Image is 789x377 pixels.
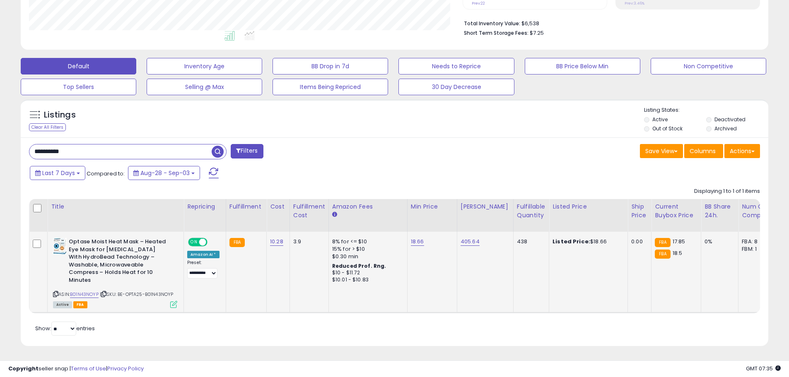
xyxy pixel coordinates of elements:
[273,79,388,95] button: Items Being Repriced
[461,238,480,246] a: 405.64
[652,125,683,132] label: Out of Stock
[742,238,769,245] div: FBA: 8
[273,58,388,74] button: BB Drop in 7d
[655,250,670,259] small: FBA
[553,202,624,211] div: Listed Price
[229,238,245,247] small: FBA
[8,365,144,373] div: seller snap | |
[673,238,685,245] span: 17.85
[332,202,404,211] div: Amazon Fees
[464,20,520,27] b: Total Inventory Value:
[724,144,760,158] button: Actions
[71,365,106,372] a: Terms of Use
[107,365,144,372] a: Privacy Policy
[147,58,262,74] button: Inventory Age
[684,144,723,158] button: Columns
[21,79,136,95] button: Top Sellers
[464,29,528,36] b: Short Term Storage Fees:
[742,245,769,253] div: FBM: 1
[35,324,95,332] span: Show: entries
[631,202,648,220] div: Ship Price
[332,238,401,245] div: 8% for <= $10
[30,166,85,180] button: Last 7 Days
[746,365,781,372] span: 2025-09-11 07:35 GMT
[640,144,683,158] button: Save View
[100,291,174,298] span: | SKU: BE-OPTA25-B01N43NOYP
[398,79,514,95] button: 30 Day Decrease
[525,58,640,74] button: BB Price Below Min
[655,202,697,220] div: Current Buybox Price
[690,147,716,155] span: Columns
[206,239,220,246] span: OFF
[332,253,401,260] div: $0.30 min
[652,116,668,123] label: Active
[53,238,177,307] div: ASIN:
[411,238,424,246] a: 18.66
[231,144,263,158] button: Filters
[530,29,544,37] span: $7.25
[714,125,737,132] label: Archived
[398,58,514,74] button: Needs to Reprice
[21,58,136,74] button: Default
[705,238,732,245] div: 0%
[293,238,322,245] div: 3.9
[29,123,66,131] div: Clear All Filters
[625,1,644,6] small: Prev: 3.46%
[73,301,87,308] span: FBA
[69,238,169,286] b: Optase Moist Heat Mask – Heated Eye Mask for [MEDICAL_DATA] With HydroBead Technology – Washable,...
[332,276,401,283] div: $10.01 - $10.83
[461,202,510,211] div: [PERSON_NAME]
[128,166,200,180] button: Aug-28 - Sep-03
[293,202,325,220] div: Fulfillment Cost
[517,238,543,245] div: 438
[553,238,621,245] div: $18.66
[332,269,401,276] div: $10 - $11.72
[51,202,180,211] div: Title
[553,238,590,245] b: Listed Price:
[517,202,545,220] div: Fulfillable Quantity
[187,260,220,279] div: Preset:
[42,169,75,177] span: Last 7 Days
[87,170,125,178] span: Compared to:
[694,187,760,195] div: Displaying 1 to 1 of 1 items
[332,262,386,269] b: Reduced Prof. Rng.
[332,245,401,253] div: 15% for > $10
[644,106,768,114] p: Listing States:
[705,202,735,220] div: BB Share 24h.
[270,202,286,211] div: Cost
[655,238,670,247] small: FBA
[411,202,454,211] div: Min Price
[651,58,766,74] button: Non Competitive
[714,116,746,123] label: Deactivated
[472,1,485,6] small: Prev: 22
[53,238,67,255] img: 51POy57WeRL._SL40_.jpg
[147,79,262,95] button: Selling @ Max
[187,202,222,211] div: Repricing
[70,291,99,298] a: B01N43NOYP
[8,365,39,372] strong: Copyright
[44,109,76,121] h5: Listings
[187,251,220,258] div: Amazon AI *
[189,239,199,246] span: ON
[631,238,645,245] div: 0.00
[332,211,337,219] small: Amazon Fees.
[140,169,190,177] span: Aug-28 - Sep-03
[53,301,72,308] span: All listings currently available for purchase on Amazon
[229,202,263,211] div: Fulfillment
[270,238,283,246] a: 10.28
[673,249,683,257] span: 18.5
[742,202,772,220] div: Num of Comp.
[464,18,754,28] li: $6,538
